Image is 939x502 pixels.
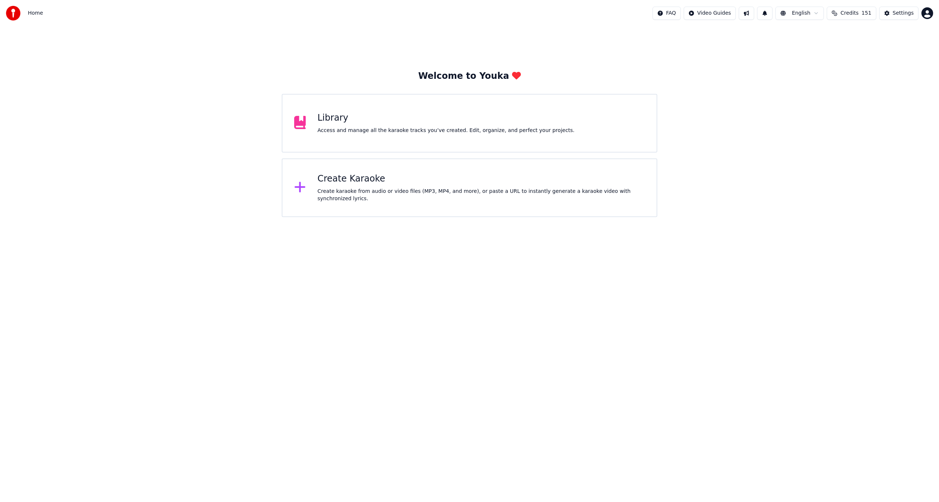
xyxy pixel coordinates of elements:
span: Credits [840,10,858,17]
span: 151 [862,10,872,17]
nav: breadcrumb [28,10,43,17]
img: youka [6,6,21,21]
button: Video Guides [684,7,736,20]
div: Library [318,112,575,124]
span: Home [28,10,43,17]
div: Access and manage all the karaoke tracks you’ve created. Edit, organize, and perfect your projects. [318,127,575,134]
button: Credits151 [827,7,876,20]
button: Settings [879,7,918,20]
div: Settings [893,10,914,17]
div: Welcome to Youka [418,70,521,82]
button: FAQ [653,7,681,20]
div: Create karaoke from audio or video files (MP3, MP4, and more), or paste a URL to instantly genera... [318,188,645,202]
div: Create Karaoke [318,173,645,185]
